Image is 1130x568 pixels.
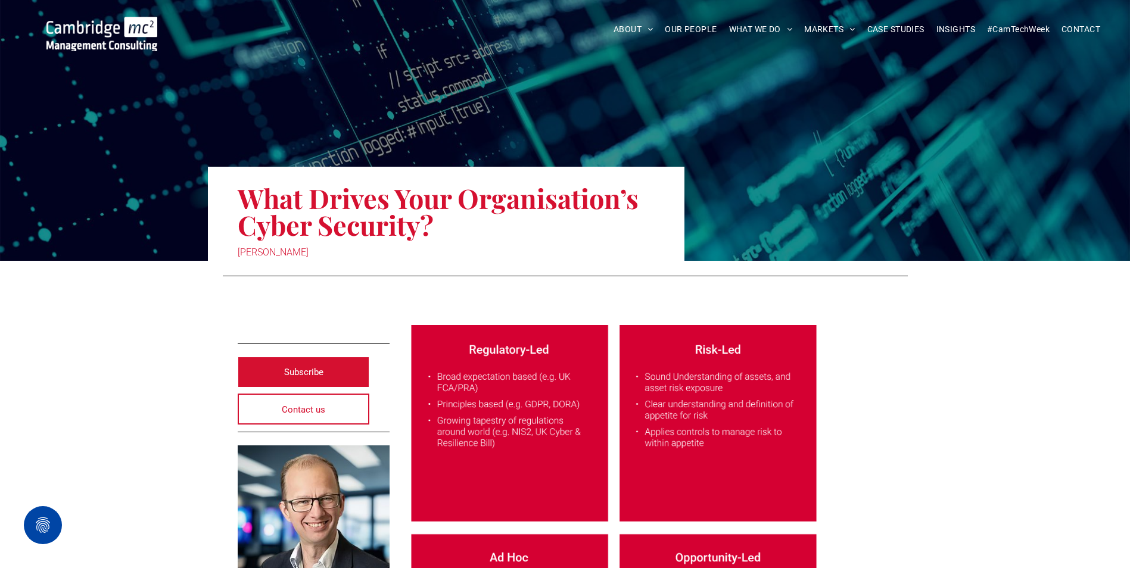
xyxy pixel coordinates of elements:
a: #CamTechWeek [981,20,1056,39]
span: Contact us [282,395,325,425]
a: MARKETS [798,20,861,39]
a: OUR PEOPLE [659,20,723,39]
a: INSIGHTS [930,20,981,39]
a: CASE STUDIES [861,20,930,39]
h1: What Drives Your Organisation’s Cyber Security? [238,183,655,239]
a: WHAT WE DO [723,20,799,39]
a: CONTACT [1056,20,1106,39]
a: ABOUT [608,20,659,39]
div: [PERSON_NAME] [238,244,655,261]
a: Subscribe [238,357,370,388]
a: Contact us [238,394,370,425]
span: Subscribe [284,357,323,387]
a: Your Business Transformed | Cambridge Management Consulting [46,18,157,31]
img: Cambridge MC Logo [46,17,157,51]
